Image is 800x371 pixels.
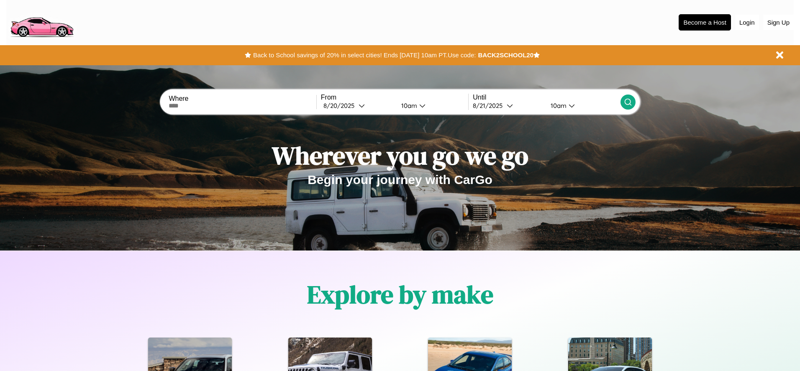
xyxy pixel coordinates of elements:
label: Where [169,95,316,102]
label: From [321,94,468,101]
b: BACK2SCHOOL20 [478,51,533,59]
button: Become a Host [679,14,731,31]
div: 10am [397,102,419,110]
button: Sign Up [763,15,794,30]
button: Back to School savings of 20% in select cities! Ends [DATE] 10am PT.Use code: [251,49,478,61]
label: Until [473,94,620,101]
button: Login [735,15,759,30]
div: 8 / 20 / 2025 [323,102,359,110]
h1: Explore by make [307,277,493,312]
div: 8 / 21 / 2025 [473,102,507,110]
button: 10am [395,101,468,110]
div: 10am [546,102,569,110]
button: 10am [544,101,620,110]
button: 8/20/2025 [321,101,395,110]
img: logo [6,4,77,39]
